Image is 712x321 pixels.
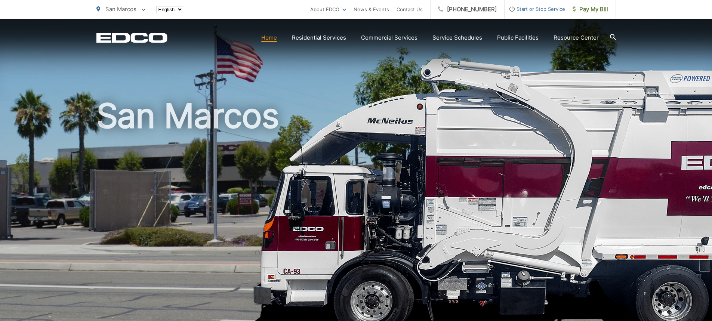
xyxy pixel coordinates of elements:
[157,6,183,13] select: Select a language
[432,33,482,42] a: Service Schedules
[292,33,346,42] a: Residential Services
[261,33,277,42] a: Home
[497,33,539,42] a: Public Facilities
[361,33,417,42] a: Commercial Services
[310,5,346,14] a: About EDCO
[354,5,389,14] a: News & Events
[397,5,423,14] a: Contact Us
[96,33,167,43] a: EDCD logo. Return to the homepage.
[573,5,608,14] span: Pay My Bill
[105,6,136,13] span: San Marcos
[554,33,599,42] a: Resource Center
